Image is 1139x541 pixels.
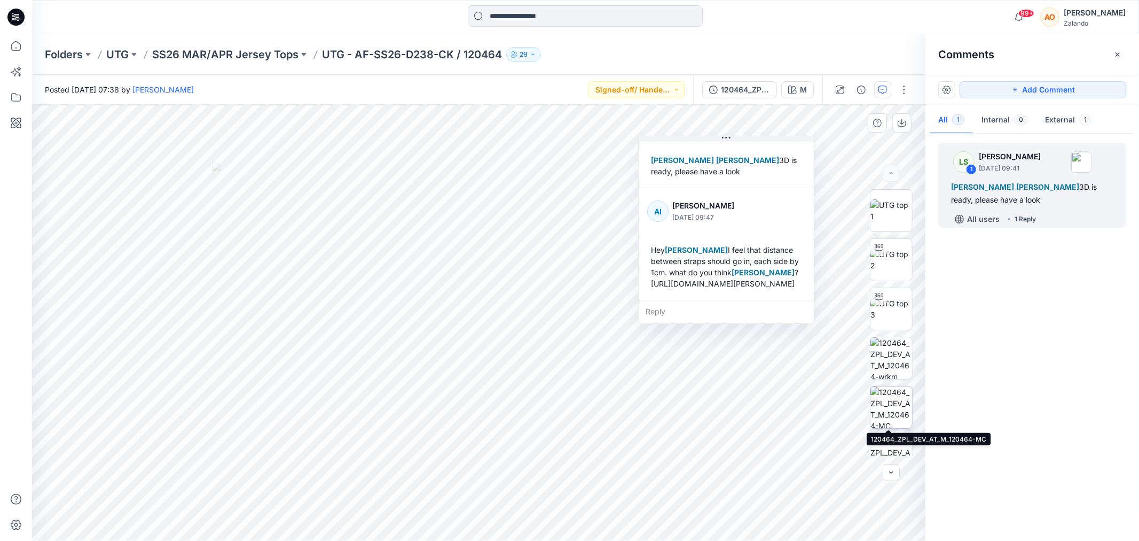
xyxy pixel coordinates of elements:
div: Zalando [1064,19,1126,27]
span: Posted [DATE] 07:38 by [45,84,194,95]
a: UTG [106,47,129,62]
div: 3D is ready, please have a look [951,181,1113,206]
div: AO [1040,7,1059,27]
a: Folders [45,47,83,62]
img: 120464_ZPL_DEV_AT_M_120464-wrkm [870,337,912,379]
img: UTG top 2 [870,249,912,271]
p: [DATE] 09:47 [673,212,760,223]
span: [PERSON_NAME] [665,245,728,254]
img: 120464_ZPL_DEV_AT_M_120464-MC [870,387,912,428]
button: External [1036,107,1100,134]
button: Details [853,81,870,98]
span: 0 [1014,114,1028,125]
p: [DATE] 09:41 [979,163,1041,174]
p: 29 [520,49,528,60]
a: SS26 MAR/APR Jersey Tops [152,47,299,62]
p: [PERSON_NAME] [673,199,760,212]
span: [PERSON_NAME] [717,156,780,165]
button: 120464_ZPL_DEV [702,81,777,98]
div: Reply [639,300,814,323]
span: [PERSON_NAME] [651,156,714,165]
img: UTG top 3 [870,298,912,320]
button: M [781,81,814,98]
button: Internal [973,107,1036,134]
img: UTG top 1 [870,199,912,222]
div: M [800,84,807,96]
h2: Comments [938,48,994,61]
div: LS [953,151,975,173]
p: UTG - AF-SS26-D238-CK / 120464 [322,47,502,62]
div: Hey I feel that distance between straps should go in, each side by 1cm. what do you think ? [URL]... [647,240,805,293]
div: 1 Reply [1015,214,1036,225]
button: All users [951,211,1004,228]
p: [PERSON_NAME] [979,150,1041,163]
button: All [930,107,973,134]
button: Add Comment [960,81,1126,98]
span: 99+ [1018,9,1034,18]
a: [PERSON_NAME] [132,85,194,94]
div: AI [647,200,669,222]
span: [PERSON_NAME] [732,268,795,277]
div: [PERSON_NAME] [1064,6,1126,19]
div: 3D is ready, please have a look [647,150,805,181]
span: [PERSON_NAME] [1016,182,1079,191]
span: [PERSON_NAME] [951,182,1014,191]
img: 120464_ZPL_DEV_AT_M_120464-patterns [870,436,912,477]
span: 1 [1079,114,1091,125]
div: 120464_ZPL_DEV [721,84,770,96]
div: 1 [966,164,977,175]
p: All users [967,213,1000,226]
span: 1 [952,114,964,125]
button: 29 [506,47,541,62]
